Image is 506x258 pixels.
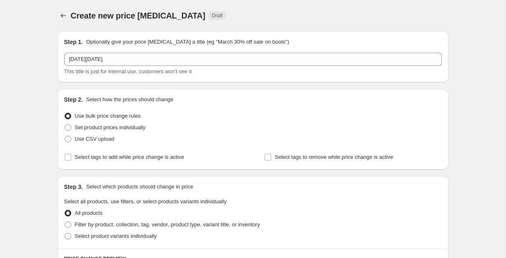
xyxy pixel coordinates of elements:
span: Draft [212,12,223,19]
h2: Step 2. [64,95,83,104]
span: Set product prices individually [75,124,146,130]
h2: Step 1. [64,38,83,46]
p: Select how the prices should change [86,95,173,104]
h2: Step 3. [64,183,83,191]
button: Price change jobs [58,10,69,21]
span: Select product variants individually [75,233,157,239]
span: Select tags to remove while price change is active [275,154,393,160]
span: Filter by product, collection, tag, vendor, product type, variant title, or inventory [75,221,260,228]
span: This title is just for internal use, customers won't see it [64,68,192,74]
span: Select all products, use filters, or select products variants individually [64,198,227,205]
p: Select which products should change in price [86,183,193,191]
span: Create new price [MEDICAL_DATA] [71,11,206,20]
span: Use CSV upload [75,136,114,142]
p: Optionally give your price [MEDICAL_DATA] a title (eg "March 30% off sale on boots") [86,38,289,46]
input: 30% off holiday sale [64,53,442,66]
span: All products [75,210,103,216]
span: Use bulk price change rules [75,113,141,119]
span: Select tags to add while price change is active [75,154,184,160]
